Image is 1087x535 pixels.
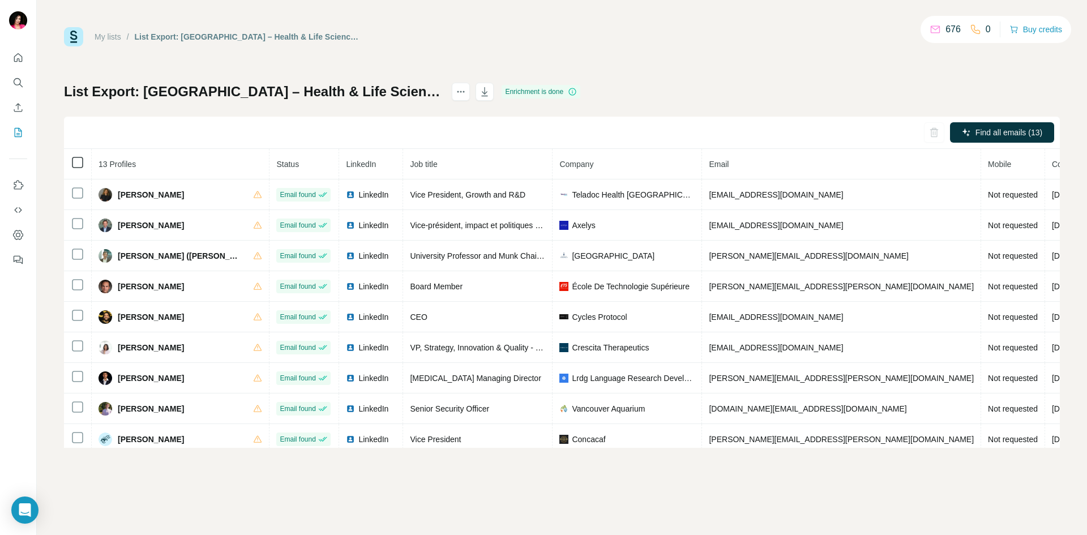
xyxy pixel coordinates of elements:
[709,282,974,291] span: [PERSON_NAME][EMAIL_ADDRESS][PERSON_NAME][DOMAIN_NAME]
[358,220,388,231] span: LinkedIn
[572,403,645,414] span: Vancouver Aquarium
[99,249,112,263] img: Avatar
[64,83,442,101] h1: List Export: [GEOGRAPHIC_DATA] – Health & Life Sciences | Growth Executive - [DATE] 15:23
[410,343,640,352] span: VP, Strategy, Innovation & Quality - Head, Skincare Business Unit
[99,188,112,202] img: Avatar
[358,434,388,445] span: LinkedIn
[346,404,355,413] img: LinkedIn logo
[9,250,27,270] button: Feedback
[572,434,605,445] span: Concacaf
[346,221,355,230] img: LinkedIn logo
[346,282,355,291] img: LinkedIn logo
[99,433,112,446] img: Avatar
[410,190,525,199] span: Vice President, Growth and R&D
[118,250,242,262] span: [PERSON_NAME] ([PERSON_NAME]
[988,251,1038,260] span: Not requested
[127,31,129,42] li: /
[572,250,654,262] span: [GEOGRAPHIC_DATA]
[95,32,121,41] a: My lists
[346,251,355,260] img: LinkedIn logo
[410,404,489,413] span: Senior Security Officer
[99,280,112,293] img: Avatar
[11,497,38,524] div: Open Intercom Messenger
[559,404,568,413] img: company-logo
[975,127,1042,138] span: Find all emails (13)
[988,435,1038,444] span: Not requested
[988,374,1038,383] span: Not requested
[280,220,315,230] span: Email found
[988,282,1038,291] span: Not requested
[1009,22,1062,37] button: Buy credits
[709,435,974,444] span: [PERSON_NAME][EMAIL_ADDRESS][PERSON_NAME][DOMAIN_NAME]
[410,282,463,291] span: Board Member
[559,190,568,199] img: company-logo
[559,374,568,383] img: company-logo
[986,23,991,36] p: 0
[346,160,376,169] span: LinkedIn
[950,122,1054,143] button: Find all emails (13)
[358,250,388,262] span: LinkedIn
[358,403,388,414] span: LinkedIn
[118,403,184,414] span: [PERSON_NAME]
[276,160,299,169] span: Status
[709,374,974,383] span: [PERSON_NAME][EMAIL_ADDRESS][PERSON_NAME][DOMAIN_NAME]
[410,221,738,230] span: Vice-président, impact et politiques d'innovation - Vice-president, impact and innovation policy
[572,189,695,200] span: Teladoc Health [GEOGRAPHIC_DATA]
[135,31,360,42] div: List Export: [GEOGRAPHIC_DATA] – Health & Life Sciences | Growth Executive - [DATE] 15:23
[709,190,843,199] span: [EMAIL_ADDRESS][DOMAIN_NAME]
[280,312,315,322] span: Email found
[709,160,729,169] span: Email
[559,343,568,352] img: company-logo
[280,281,315,292] span: Email found
[709,251,908,260] span: [PERSON_NAME][EMAIL_ADDRESS][DOMAIN_NAME]
[118,281,184,292] span: [PERSON_NAME]
[559,282,568,291] img: company-logo
[280,251,315,261] span: Email found
[709,313,843,322] span: [EMAIL_ADDRESS][DOMAIN_NAME]
[988,221,1038,230] span: Not requested
[280,373,315,383] span: Email found
[9,122,27,143] button: My lists
[9,200,27,220] button: Use Surfe API
[559,221,568,230] img: company-logo
[118,342,184,353] span: [PERSON_NAME]
[118,373,184,384] span: [PERSON_NAME]
[118,189,184,200] span: [PERSON_NAME]
[945,23,961,36] p: 676
[99,160,136,169] span: 13 Profiles
[280,190,315,200] span: Email found
[709,343,843,352] span: [EMAIL_ADDRESS][DOMAIN_NAME]
[9,175,27,195] button: Use Surfe on LinkedIn
[709,221,843,230] span: [EMAIL_ADDRESS][DOMAIN_NAME]
[559,160,593,169] span: Company
[559,251,568,260] img: company-logo
[280,434,315,444] span: Email found
[410,374,541,383] span: [MEDICAL_DATA] Managing Director
[559,435,568,444] img: company-logo
[346,343,355,352] img: LinkedIn logo
[410,313,427,322] span: CEO
[452,83,470,101] button: actions
[9,72,27,93] button: Search
[118,311,184,323] span: [PERSON_NAME]
[346,313,355,322] img: LinkedIn logo
[709,404,906,413] span: [DOMAIN_NAME][EMAIL_ADDRESS][DOMAIN_NAME]
[988,313,1038,322] span: Not requested
[559,314,568,319] img: company-logo
[9,48,27,68] button: Quick start
[572,373,695,384] span: Lrdg Language Research Development Group
[99,310,112,324] img: Avatar
[280,343,315,353] span: Email found
[410,160,437,169] span: Job title
[572,281,690,292] span: École De Technologie Supérieure
[410,251,615,260] span: University Professor and Munk Chair of Innovation Studies
[572,311,627,323] span: Cycles Protocol
[9,11,27,29] img: Avatar
[99,402,112,416] img: Avatar
[9,225,27,245] button: Dashboard
[358,311,388,323] span: LinkedIn
[9,97,27,118] button: Enrich CSV
[358,189,388,200] span: LinkedIn
[64,27,83,46] img: Surfe Logo
[988,160,1011,169] span: Mobile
